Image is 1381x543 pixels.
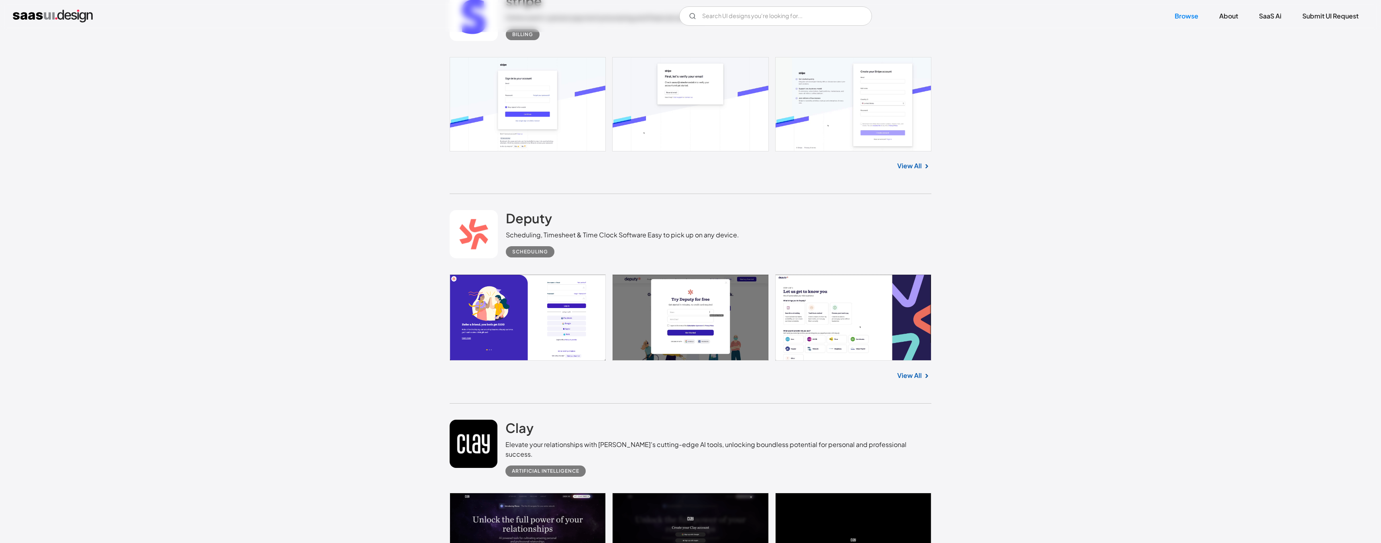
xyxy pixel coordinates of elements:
[1165,7,1208,25] a: Browse
[505,420,534,440] a: Clay
[505,420,534,436] h2: Clay
[679,6,872,26] form: Email Form
[1293,7,1368,25] a: Submit UI Request
[512,30,533,39] div: Billing
[506,210,552,230] a: Deputy
[506,230,739,240] div: Scheduling, Timesheet & Time Clock Software Easy to pick up on any device.
[512,466,579,476] div: Artificial Intelligence
[1249,7,1291,25] a: SaaS Ai
[897,371,922,380] a: View All
[897,161,922,171] a: View All
[506,210,552,226] h2: Deputy
[1210,7,1248,25] a: About
[505,440,931,459] div: Elevate your relationships with [PERSON_NAME]'s cutting-edge AI tools, unlocking boundless potent...
[679,6,872,26] input: Search UI designs you're looking for...
[13,10,93,22] a: home
[512,247,548,257] div: Scheduling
